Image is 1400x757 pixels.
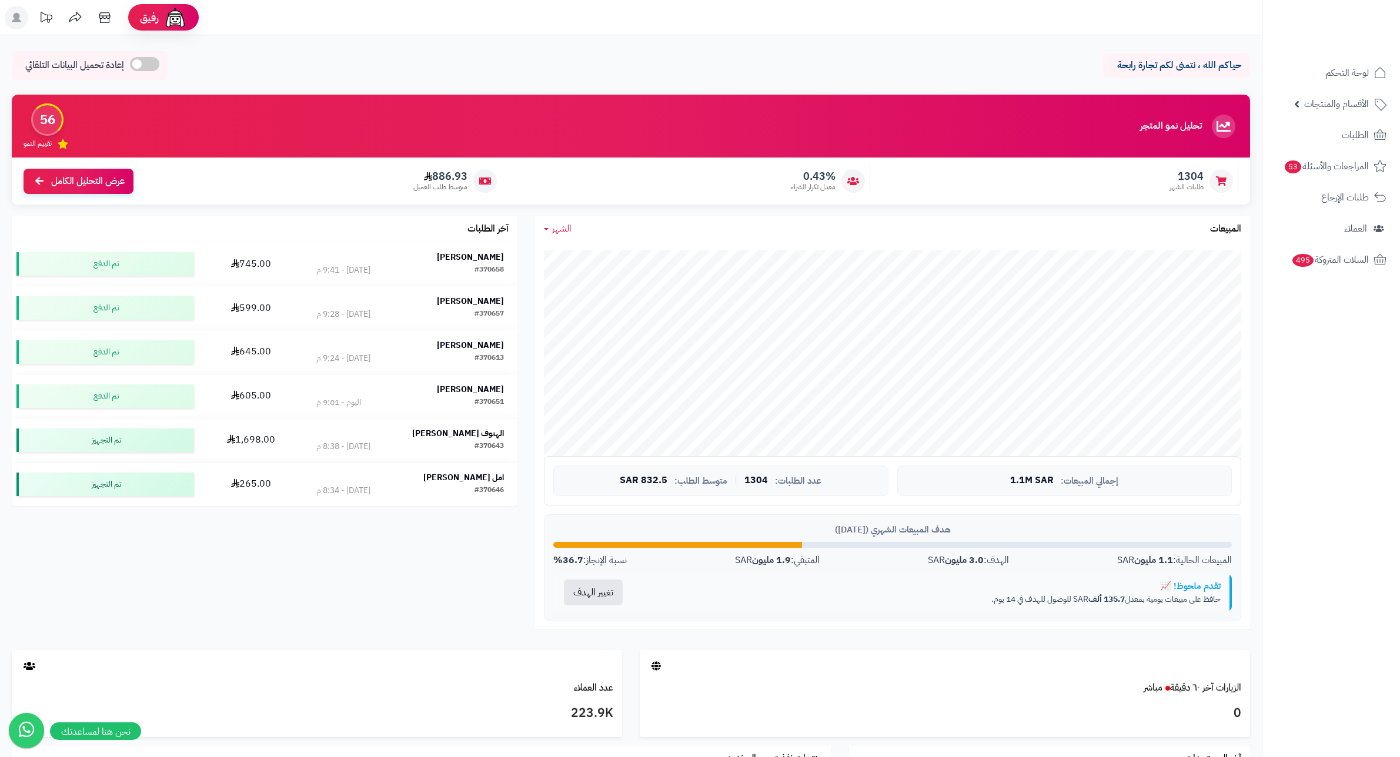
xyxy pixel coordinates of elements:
div: تم الدفع [16,384,194,408]
td: 1,698.00 [199,418,303,462]
td: 605.00 [199,374,303,418]
td: 645.00 [199,330,303,374]
p: حافظ على مبيعات يومية بمعدل SAR للوصول للهدف في 14 يوم. [642,594,1221,605]
a: لوحة التحكم [1269,59,1393,87]
a: الشهر [544,222,572,236]
div: الهدف: SAR [928,554,1009,567]
span: العملاء [1344,220,1367,237]
span: 1.1M SAR [1010,475,1054,486]
span: 832.5 SAR [620,475,667,486]
div: اليوم - 9:01 م [316,397,361,408]
a: طلبات الإرجاع [1269,183,1393,212]
span: 0.43% [791,170,836,183]
span: طلبات الشهر [1170,182,1204,192]
h3: 223.9K [21,704,613,723]
span: معدل تكرار الشراء [791,182,836,192]
span: الطلبات [1342,127,1369,143]
span: عرض التحليل الكامل [51,175,125,188]
span: لوحة التحكم [1325,65,1369,81]
h3: تحليل نمو المتجر [1140,121,1202,132]
small: مباشر [1144,681,1162,695]
strong: [PERSON_NAME] [437,295,504,307]
a: السلات المتروكة495 [1269,246,1393,274]
span: | [734,476,737,485]
span: طلبات الإرجاع [1321,189,1369,206]
button: تغيير الهدف [564,580,623,605]
div: تقدم ملحوظ! 📈 [642,580,1221,592]
div: المبيعات الحالية: SAR [1117,554,1232,567]
div: #370646 [475,485,504,497]
div: هدف المبيعات الشهري ([DATE]) [553,524,1232,536]
h3: المبيعات [1210,224,1241,235]
span: متوسط طلب العميل [413,182,467,192]
a: الزيارات آخر ٦٠ دقيقةمباشر [1144,681,1241,695]
span: متوسط الطلب: [674,476,727,486]
strong: [PERSON_NAME] [437,251,504,263]
span: عدد الطلبات: [775,476,821,486]
div: نسبة الإنجاز: [553,554,627,567]
span: 886.93 [413,170,467,183]
div: المتبقي: SAR [735,554,820,567]
h3: 0 [649,704,1241,723]
strong: 135.7 ألف [1088,593,1125,605]
div: #370658 [475,264,504,276]
span: إجمالي المبيعات: [1061,476,1118,486]
div: تم الدفع [16,340,194,364]
div: #370643 [475,441,504,453]
span: 495 [1292,254,1314,267]
div: #370657 [475,309,504,320]
div: تم التجهيز [16,473,194,496]
span: المراجعات والأسئلة [1284,158,1369,175]
strong: الهنوف [PERSON_NAME] [412,427,504,440]
a: العملاء [1269,215,1393,243]
div: تم التجهيز [16,428,194,452]
a: عرض التحليل الكامل [24,169,133,194]
div: [DATE] - 8:34 م [316,485,370,497]
a: الطلبات [1269,121,1393,149]
img: ai-face.png [163,6,187,29]
strong: 1.1 مليون [1134,553,1173,567]
a: تحديثات المنصة [31,6,61,32]
div: [DATE] - 8:38 م [316,441,370,453]
strong: [PERSON_NAME] [437,383,504,396]
a: عدد العملاء [574,681,613,695]
strong: 3.0 مليون [945,553,984,567]
div: [DATE] - 9:28 م [316,309,370,320]
td: 265.00 [199,463,303,506]
div: [DATE] - 9:41 م [316,264,370,276]
div: #370613 [475,353,504,364]
h3: آخر الطلبات [467,224,509,235]
strong: امل [PERSON_NAME] [423,471,504,484]
div: [DATE] - 9:24 م [316,353,370,364]
span: الأقسام والمنتجات [1304,96,1369,112]
div: تم الدفع [16,252,194,276]
div: تم الدفع [16,296,194,320]
strong: 36.7% [553,553,583,567]
strong: [PERSON_NAME] [437,339,504,351]
span: تقييم النمو [24,139,52,149]
span: رفيق [140,11,159,25]
td: 745.00 [199,242,303,286]
td: 599.00 [199,286,303,330]
span: 1304 [744,475,768,486]
span: 53 [1285,160,1301,173]
span: الشهر [552,222,572,236]
strong: 1.9 مليون [752,553,791,567]
span: السلات المتروكة [1291,252,1369,268]
span: 1304 [1170,170,1204,183]
div: #370651 [475,397,504,408]
p: حياكم الله ، نتمنى لكم تجارة رابحة [1112,59,1241,72]
span: إعادة تحميل البيانات التلقائي [25,59,124,72]
a: المراجعات والأسئلة53 [1269,152,1393,180]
